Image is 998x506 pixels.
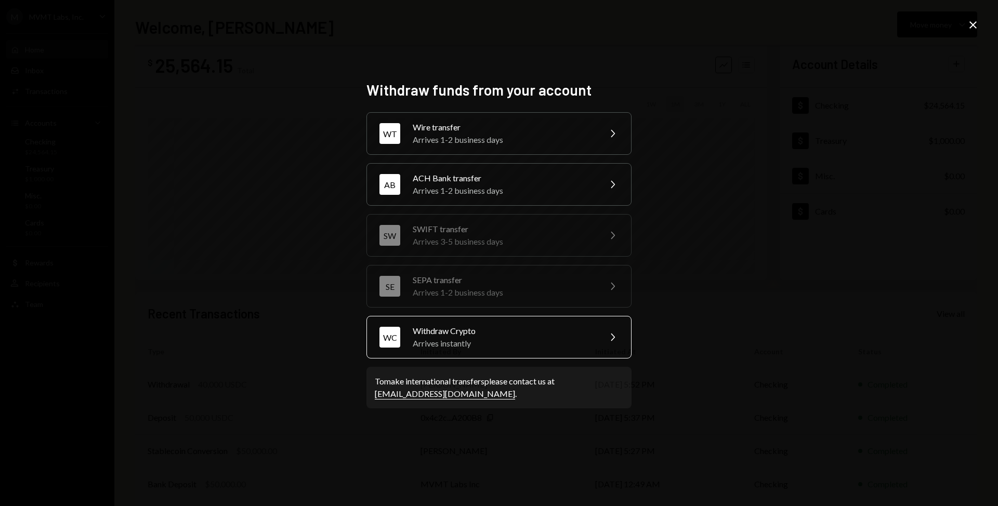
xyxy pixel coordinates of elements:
div: Arrives 1-2 business days [413,286,594,299]
div: Arrives 1-2 business days [413,134,594,146]
div: SW [379,225,400,246]
button: SWSWIFT transferArrives 3-5 business days [366,214,632,257]
div: To make international transfers please contact us at . [375,375,623,400]
div: WT [379,123,400,144]
div: Arrives 3-5 business days [413,235,594,248]
div: Withdraw Crypto [413,325,594,337]
h2: Withdraw funds from your account [366,80,632,100]
div: SWIFT transfer [413,223,594,235]
div: Arrives instantly [413,337,594,350]
div: SE [379,276,400,297]
button: WCWithdraw CryptoArrives instantly [366,316,632,358]
div: SEPA transfer [413,274,594,286]
div: AB [379,174,400,195]
button: ABACH Bank transferArrives 1-2 business days [366,163,632,206]
button: WTWire transferArrives 1-2 business days [366,112,632,155]
div: ACH Bank transfer [413,172,594,184]
div: Arrives 1-2 business days [413,184,594,197]
div: WC [379,327,400,348]
div: Wire transfer [413,121,594,134]
button: SESEPA transferArrives 1-2 business days [366,265,632,308]
a: [EMAIL_ADDRESS][DOMAIN_NAME] [375,389,515,400]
